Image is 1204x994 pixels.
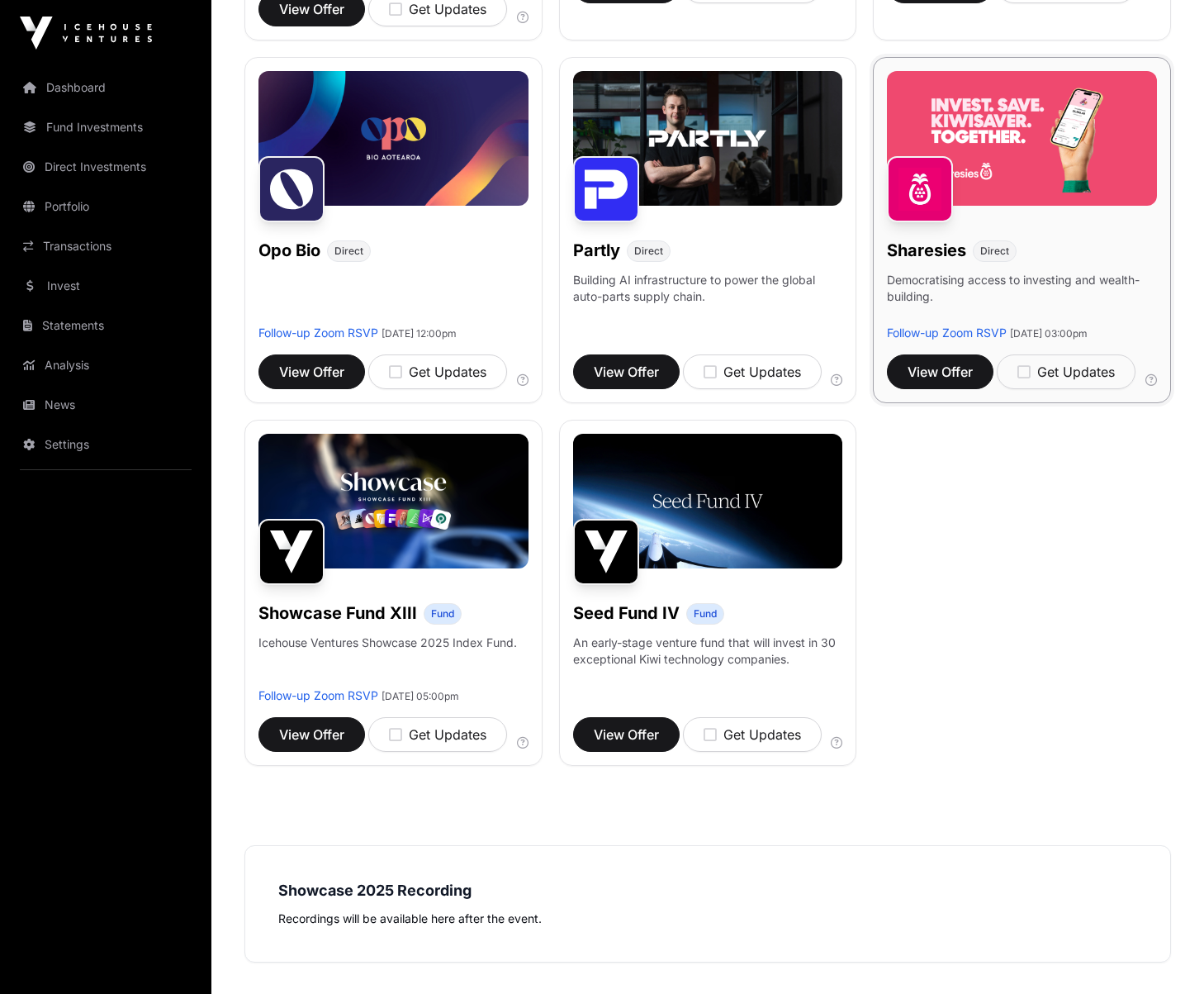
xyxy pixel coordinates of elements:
h1: Opo Bio [258,239,320,262]
button: View Offer [573,354,680,389]
img: Opo-Bio-Banner.jpg [258,71,529,206]
span: [DATE] 12:00pm [382,327,457,340]
a: Analysis [13,347,198,383]
h1: Partly [573,239,620,262]
h1: Seed Fund IV [573,602,680,625]
button: Get Updates [368,717,507,752]
a: Transactions [13,228,198,264]
p: Building AI infrastructure to power the global auto-parts supply chain. [573,272,843,325]
img: Showcase Fund XIII [258,519,325,585]
button: Get Updates [683,354,822,389]
p: Icehouse Ventures Showcase 2025 Index Fund. [258,635,517,651]
img: Seed-Fund-4_Banner.jpg [573,434,843,568]
img: Seed Fund IV [573,519,639,585]
h1: Showcase Fund XIII [258,602,417,625]
iframe: Chat Widget [1121,915,1204,994]
div: Get Updates [704,362,801,382]
p: An early-stage venture fund that will invest in 30 exceptional Kiwi technology companies. [573,635,843,668]
a: News [13,387,198,423]
a: Follow-up Zoom RSVP [887,326,1007,340]
h1: Sharesies [887,239,966,262]
button: Get Updates [997,354,1135,389]
img: Partly [573,156,639,222]
a: Invest [13,268,198,304]
strong: Showcase 2025 Recording [278,882,472,899]
span: View Offer [279,725,344,744]
span: View Offer [908,362,973,382]
div: Get Updates [389,725,486,744]
span: Fund [431,607,454,621]
span: [DATE] 03:00pm [1010,327,1088,340]
p: Recordings will be available here after the event. [278,909,1137,929]
a: Direct Investments [13,149,198,185]
button: View Offer [573,717,680,752]
a: Dashboard [13,69,198,106]
img: Showcase-Fund-Banner-1.jpg [258,434,529,568]
a: Portfolio [13,188,198,225]
span: Direct [980,245,1009,258]
img: Sharesies [887,156,953,222]
span: [DATE] 05:00pm [382,690,459,702]
button: Get Updates [683,717,822,752]
span: View Offer [594,725,659,744]
a: Statements [13,307,198,344]
button: View Offer [887,354,993,389]
span: View Offer [594,362,659,382]
img: Opo Bio [258,156,325,222]
span: Direct [634,245,663,258]
button: View Offer [258,354,365,389]
button: View Offer [258,717,365,752]
button: Get Updates [368,354,507,389]
div: Get Updates [389,362,486,382]
span: Direct [334,245,363,258]
div: Get Updates [1017,362,1115,382]
span: Fund [694,607,717,621]
span: View Offer [279,362,344,382]
a: Fund Investments [13,109,198,145]
img: Icehouse Ventures Logo [20,17,152,50]
img: Partly-Banner.jpg [573,71,843,206]
a: Follow-up Zoom RSVP [258,326,378,340]
a: Settings [13,426,198,463]
img: Sharesies-Banner.jpg [887,71,1157,206]
a: Follow-up Zoom RSVP [258,688,378,702]
p: Democratising access to investing and wealth-building. [887,272,1157,325]
div: Get Updates [704,725,801,744]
